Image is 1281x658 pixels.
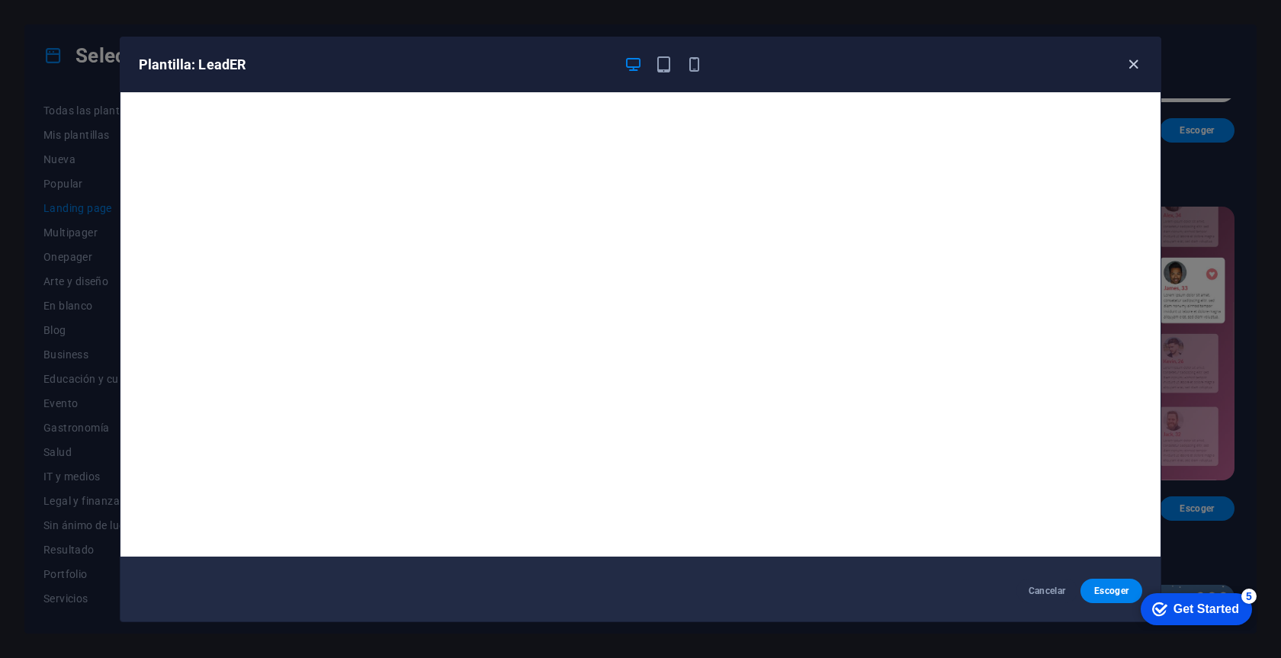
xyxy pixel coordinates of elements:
div: Get Started 5 items remaining, 0% complete [12,8,124,40]
button: Cancelar [1016,579,1078,603]
div: Get Started [45,17,111,30]
span: Cancelar [1029,585,1066,597]
h6: Plantilla: LeadER [139,56,612,74]
button: Escoger [1080,579,1142,603]
span: Escoger [1093,585,1130,597]
div: 5 [113,3,128,18]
